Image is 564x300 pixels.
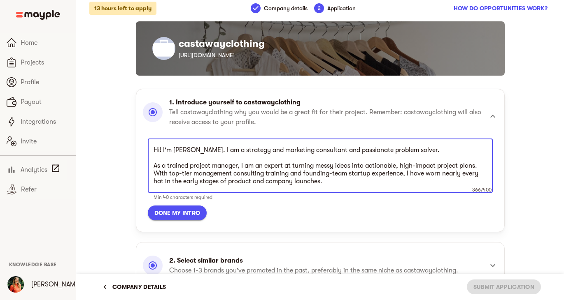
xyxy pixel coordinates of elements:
[264,3,308,13] span: Company details
[154,208,200,218] span: Done my intro
[7,276,24,293] img: TrvTKMkcTdev24PhhaG1
[21,97,70,107] span: Payout
[21,77,70,87] span: Profile
[179,52,235,58] a: [URL][DOMAIN_NAME]
[21,117,70,127] span: Integrations
[143,97,498,135] div: 1. Introduce yourself to castawayclothingTell castawayclothing why you would be a great fit for t...
[21,58,70,67] span: Projects
[103,282,166,292] span: Company details
[9,261,57,268] a: Knowledge Base
[472,187,492,193] span: 366/400
[169,107,483,127] p: Tell castawayclothing why you would be a great fit for their project. Remember: castawayclothing ...
[450,1,551,16] button: How do opportunities work?
[179,37,488,50] h5: castawayclothing
[154,194,487,201] p: Min 40 characters required
[169,97,483,107] p: 1. Introduce yourself to castawayclothing
[16,10,60,20] img: Main logo
[152,37,175,60] img: bm_silhouette.png
[148,205,207,220] button: Done my intro
[9,262,57,268] span: Knowledge Base
[2,271,29,298] button: User Menu
[327,3,356,13] span: Application
[169,265,458,275] p: Choose 1-3 brands you’ve promoted in the past, preferably in the same niche as castawayclothing.
[21,136,70,146] span: Invite
[454,3,548,13] span: How do opportunities work?
[99,279,169,294] button: Company details
[143,251,498,280] div: 2. Select similar brandsChoose 1-3 brands you’ve promoted in the past, preferably in the same nic...
[31,279,81,289] p: [PERSON_NAME]
[318,5,321,11] text: 2
[169,256,458,265] p: 2. Select similar brands
[154,146,487,185] textarea: Hi! I'm [PERSON_NAME]. I am a strategy and marketing consultant and passionate problem solver. As...
[21,165,47,175] span: Analytics
[21,185,70,194] span: Refer
[89,2,156,15] p: 13 hours left to apply
[21,38,70,48] span: Home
